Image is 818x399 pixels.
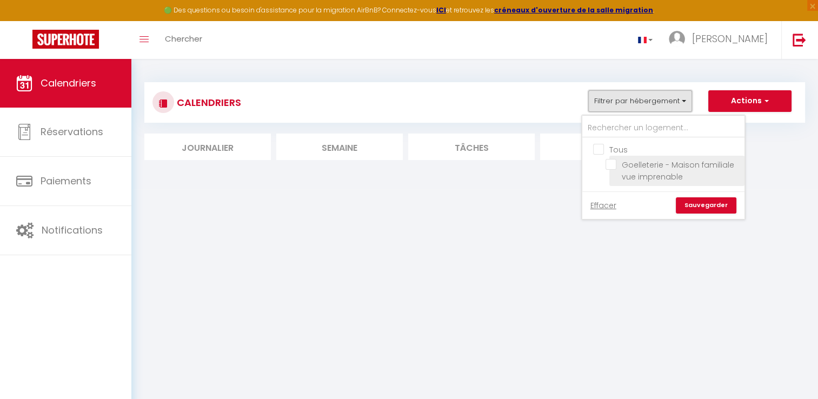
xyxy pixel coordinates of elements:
[9,4,41,37] button: Ouvrir le widget de chat LiveChat
[793,33,806,46] img: logout
[41,174,91,188] span: Paiements
[42,223,103,237] span: Notifications
[582,118,744,138] input: Rechercher un logement...
[165,33,202,44] span: Chercher
[622,159,734,182] span: Goelleterie - Maison familiale vue imprenable
[41,125,103,138] span: Réservations
[676,197,736,214] a: Sauvegarder
[581,115,746,220] div: Filtrer par hébergement
[32,30,99,49] img: Super Booking
[661,21,781,59] a: ... [PERSON_NAME]
[144,134,271,160] li: Journalier
[276,134,403,160] li: Semaine
[408,134,535,160] li: Tâches
[588,90,692,112] button: Filtrer par hébergement
[692,32,768,45] span: [PERSON_NAME]
[41,76,96,90] span: Calendriers
[540,134,667,160] li: Planning
[494,5,653,15] a: créneaux d'ouverture de la salle migration
[174,90,241,115] h3: CALENDRIERS
[157,21,210,59] a: Chercher
[590,199,616,211] a: Effacer
[669,31,685,47] img: ...
[436,5,446,15] a: ICI
[708,90,792,112] button: Actions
